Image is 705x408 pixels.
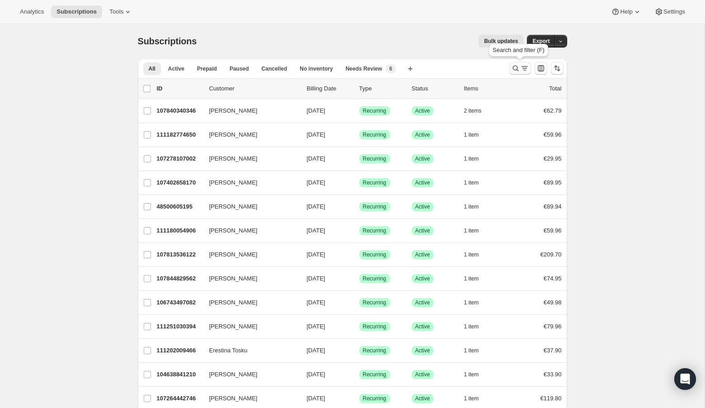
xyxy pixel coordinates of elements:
button: Bulk updates [479,35,523,47]
span: [PERSON_NAME] [209,394,258,403]
button: [PERSON_NAME] [204,247,294,262]
span: 1 item [464,203,479,210]
span: No inventory [300,65,333,72]
span: 2 items [464,107,482,114]
span: €89.94 [544,203,562,210]
div: Open Intercom Messenger [674,368,696,390]
span: [PERSON_NAME] [209,226,258,235]
button: Settings [649,5,691,18]
button: 1 item [464,368,489,381]
div: 107402658170[PERSON_NAME][DATE]SuccessRecurringSuccessActive1 item€89.95 [157,176,562,189]
span: €59.96 [544,131,562,138]
span: Recurring [363,227,386,234]
div: 111180054906[PERSON_NAME][DATE]SuccessRecurringSuccessActive1 item€59.96 [157,224,562,237]
span: Recurring [363,323,386,330]
span: [DATE] [307,179,325,186]
div: 107264442746[PERSON_NAME][DATE]SuccessRecurringSuccessActive1 item€119.80 [157,392,562,405]
span: €119.80 [540,395,562,402]
button: Sort the results [551,62,564,75]
div: 107840340346[PERSON_NAME][DATE]SuccessRecurringSuccessActive2 items€62.79 [157,104,562,117]
span: Bulk updates [484,38,518,45]
span: [PERSON_NAME] [209,370,258,379]
span: 1 item [464,371,479,378]
span: [DATE] [307,131,325,138]
p: 48500605195 [157,202,202,211]
span: [PERSON_NAME] [209,298,258,307]
span: Settings [663,8,685,15]
button: [PERSON_NAME] [204,104,294,118]
p: 111182774650 [157,130,202,139]
span: €29.95 [544,155,562,162]
button: Help [606,5,647,18]
span: Analytics [20,8,44,15]
span: [PERSON_NAME] [209,178,258,187]
div: 111202009466Erestina Tosku[DATE]SuccessRecurringSuccessActive1 item€37.90 [157,344,562,357]
span: Prepaid [197,65,217,72]
div: 104638841210[PERSON_NAME][DATE]SuccessRecurringSuccessActive1 item€33.90 [157,368,562,381]
span: All [149,65,155,72]
span: [DATE] [307,275,325,282]
span: €62.79 [544,107,562,114]
span: €37.90 [544,347,562,354]
span: Active [415,107,430,114]
span: 1 item [464,227,479,234]
span: [DATE] [307,347,325,354]
button: Erestina Tosku [204,343,294,358]
span: 1 item [464,395,479,402]
button: [PERSON_NAME] [204,152,294,166]
button: [PERSON_NAME] [204,223,294,238]
span: [PERSON_NAME] [209,154,258,163]
button: Customize table column order and visibility [535,62,547,75]
div: 111251030394[PERSON_NAME][DATE]SuccessRecurringSuccessActive1 item€79.96 [157,320,562,333]
p: 107278107002 [157,154,202,163]
span: Needs Review [346,65,382,72]
span: Cancelled [262,65,287,72]
button: Tools [104,5,138,18]
span: Active [415,275,430,282]
span: 1 item [464,155,479,162]
span: €49.98 [544,299,562,306]
div: 107844829562[PERSON_NAME][DATE]SuccessRecurringSuccessActive1 item€74.95 [157,272,562,285]
p: 104638841210 [157,370,202,379]
div: 111182774650[PERSON_NAME][DATE]SuccessRecurringSuccessActive1 item€59.96 [157,128,562,141]
button: Subscriptions [51,5,102,18]
button: 1 item [464,248,489,261]
span: [DATE] [307,299,325,306]
span: Recurring [363,203,386,210]
button: [PERSON_NAME] [204,271,294,286]
span: [PERSON_NAME] [209,322,258,331]
span: Active [415,371,430,378]
span: €59.96 [544,227,562,234]
span: Recurring [363,371,386,378]
span: [PERSON_NAME] [209,274,258,283]
button: 1 item [464,200,489,213]
span: Active [415,179,430,186]
button: Search and filter results [509,62,531,75]
button: [PERSON_NAME] [204,391,294,406]
span: 1 item [464,323,479,330]
span: 1 item [464,179,479,186]
span: 1 item [464,299,479,306]
div: Items [464,84,509,93]
span: Active [415,203,430,210]
button: Export [527,35,555,47]
p: 107844829562 [157,274,202,283]
span: [DATE] [307,371,325,378]
button: [PERSON_NAME] [204,319,294,334]
span: Paused [230,65,249,72]
span: Active [168,65,184,72]
button: 1 item [464,272,489,285]
span: Recurring [363,251,386,258]
span: Active [415,251,430,258]
div: 106743497082[PERSON_NAME][DATE]SuccessRecurringSuccessActive1 item€49.98 [157,296,562,309]
span: Recurring [363,107,386,114]
span: Active [415,323,430,330]
span: [DATE] [307,227,325,234]
button: 1 item [464,320,489,333]
span: Recurring [363,299,386,306]
span: 1 item [464,275,479,282]
p: 107402658170 [157,178,202,187]
button: [PERSON_NAME] [204,295,294,310]
p: 111202009466 [157,346,202,355]
span: €209.70 [540,251,562,258]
